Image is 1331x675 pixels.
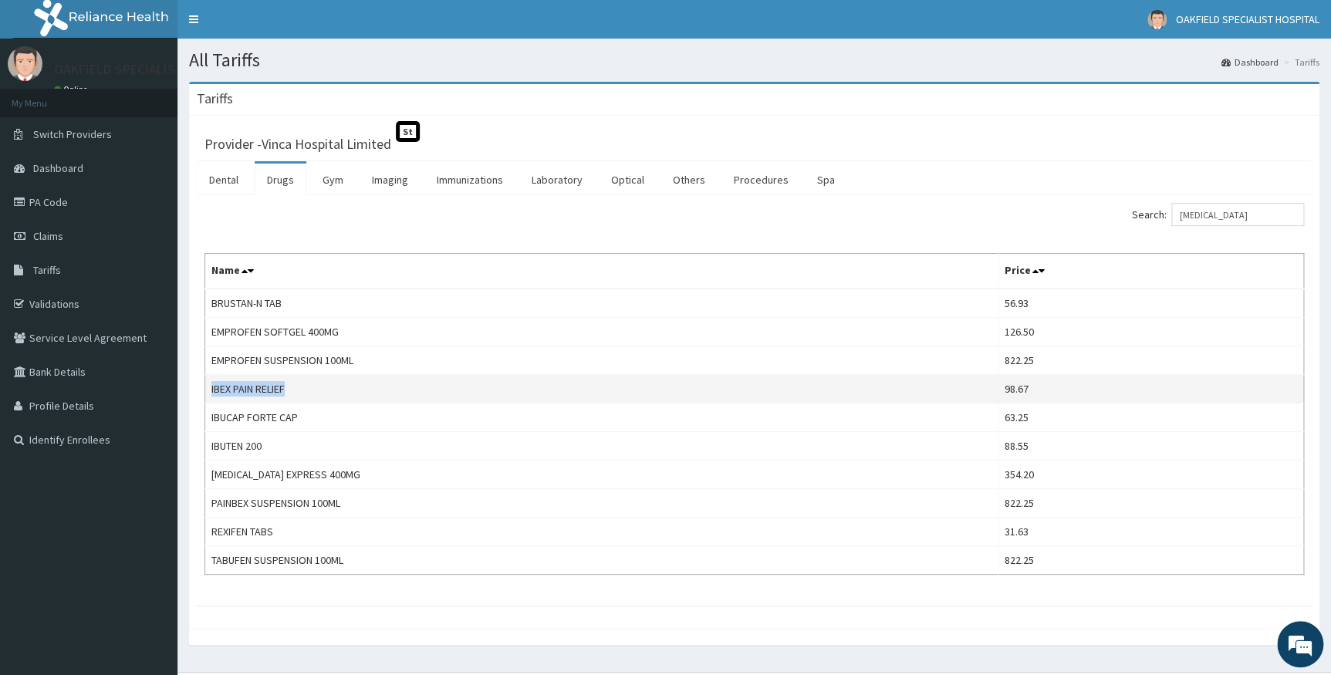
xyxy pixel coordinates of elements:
span: Switch Providers [33,127,112,141]
label: Search: [1132,203,1304,226]
img: d_794563401_company_1708531726252_794563401 [29,77,62,116]
td: 822.25 [998,346,1303,375]
th: Name [205,254,998,289]
td: TABUFEN SUSPENSION 100ML [205,546,998,575]
td: IBUCAP FORTE CAP [205,403,998,432]
img: User Image [1147,10,1167,29]
td: 822.25 [998,546,1303,575]
input: Search: [1171,203,1304,226]
span: Claims [33,229,63,243]
td: IBUTEN 200 [205,432,998,461]
h3: Provider - Vinca Hospital Limited [204,137,391,151]
a: Immunizations [424,164,515,196]
h1: All Tariffs [189,50,1319,70]
h3: Tariffs [197,92,233,106]
td: 88.55 [998,432,1303,461]
img: User Image [8,46,42,81]
td: [MEDICAL_DATA] EXPRESS 400MG [205,461,998,489]
a: Procedures [721,164,801,196]
p: OAKFIELD SPECIALIST HOSPITAL [54,62,247,76]
textarea: Type your message and hit 'Enter' [8,421,294,475]
a: Dashboard [1221,56,1279,69]
a: Others [660,164,718,196]
td: PAINBEX SUSPENSION 100ML [205,489,998,518]
td: 126.50 [998,318,1303,346]
span: St [396,121,420,142]
span: We're online! [90,194,213,350]
td: 98.67 [998,375,1303,403]
a: Laboratory [519,164,595,196]
td: 63.25 [998,403,1303,432]
td: REXIFEN TABS [205,518,998,546]
td: EMPROFEN SOFTGEL 400MG [205,318,998,346]
td: IBEX PAIN RELIEF [205,375,998,403]
div: Minimize live chat window [253,8,290,45]
div: Chat with us now [80,86,259,106]
a: Drugs [255,164,306,196]
a: Gym [310,164,356,196]
a: Spa [805,164,847,196]
td: 56.93 [998,289,1303,318]
li: Tariffs [1280,56,1319,69]
td: 354.20 [998,461,1303,489]
a: Online [54,84,91,95]
td: 822.25 [998,489,1303,518]
td: 31.63 [998,518,1303,546]
span: OAKFIELD SPECIALIST HOSPITAL [1176,12,1319,26]
span: Dashboard [33,161,83,175]
a: Imaging [360,164,421,196]
a: Dental [197,164,251,196]
td: EMPROFEN SUSPENSION 100ML [205,346,998,375]
th: Price [998,254,1303,289]
td: BRUSTAN-N TAB [205,289,998,318]
a: Optical [599,164,657,196]
span: Tariffs [33,263,61,277]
